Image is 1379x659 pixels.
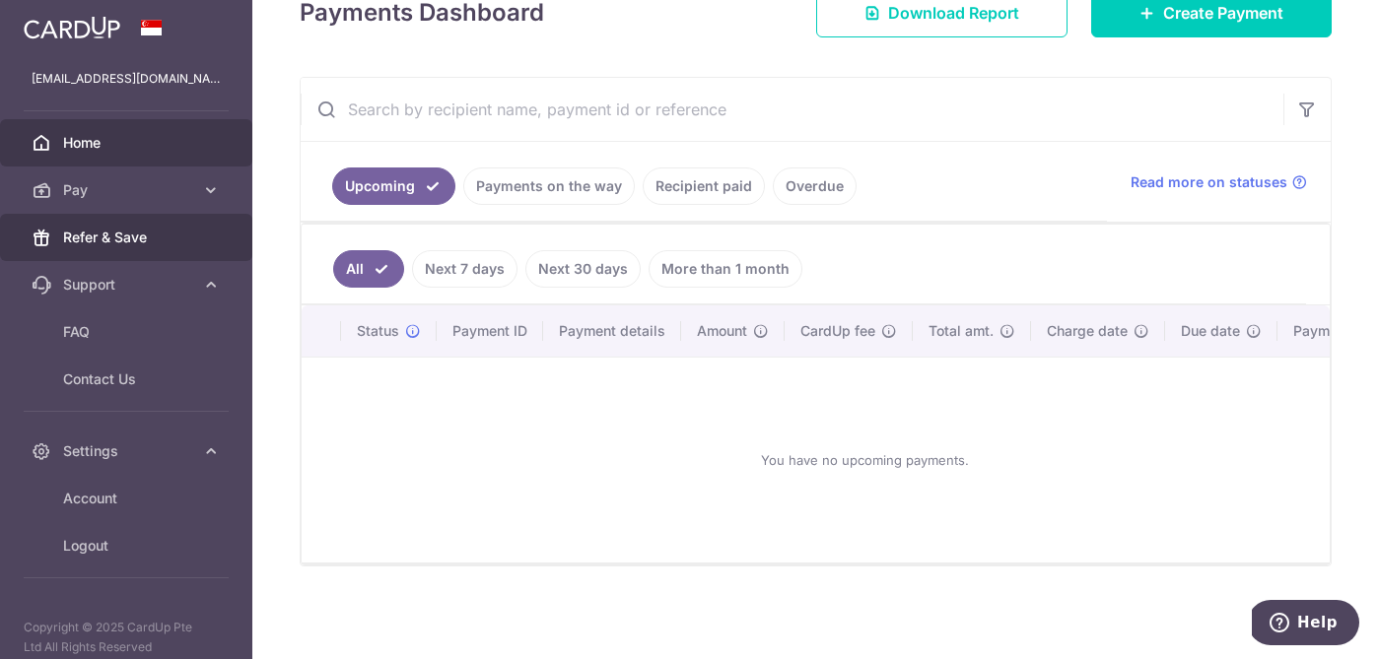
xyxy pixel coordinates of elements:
[301,78,1283,141] input: Search by recipient name, payment id or reference
[929,321,994,341] span: Total amt.
[332,167,455,205] a: Upcoming
[800,321,875,341] span: CardUp fee
[1131,172,1287,192] span: Read more on statuses
[437,305,543,357] th: Payment ID
[63,536,193,556] span: Logout
[63,228,193,247] span: Refer & Save
[1163,1,1283,25] span: Create Payment
[525,250,641,288] a: Next 30 days
[32,69,221,89] p: [EMAIL_ADDRESS][DOMAIN_NAME]
[463,167,635,205] a: Payments on the way
[333,250,404,288] a: All
[63,369,193,389] span: Contact Us
[63,275,193,295] span: Support
[888,1,1019,25] span: Download Report
[773,167,857,205] a: Overdue
[63,441,193,461] span: Settings
[1181,321,1240,341] span: Due date
[697,321,747,341] span: Amount
[24,16,120,39] img: CardUp
[1252,600,1359,649] iframe: Opens a widget where you can find more information
[543,305,681,357] th: Payment details
[649,250,802,288] a: More than 1 month
[1131,172,1307,192] a: Read more on statuses
[1047,321,1128,341] span: Charge date
[357,321,399,341] span: Status
[63,133,193,153] span: Home
[63,489,193,508] span: Account
[643,167,765,205] a: Recipient paid
[63,180,193,200] span: Pay
[412,250,517,288] a: Next 7 days
[63,322,193,342] span: FAQ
